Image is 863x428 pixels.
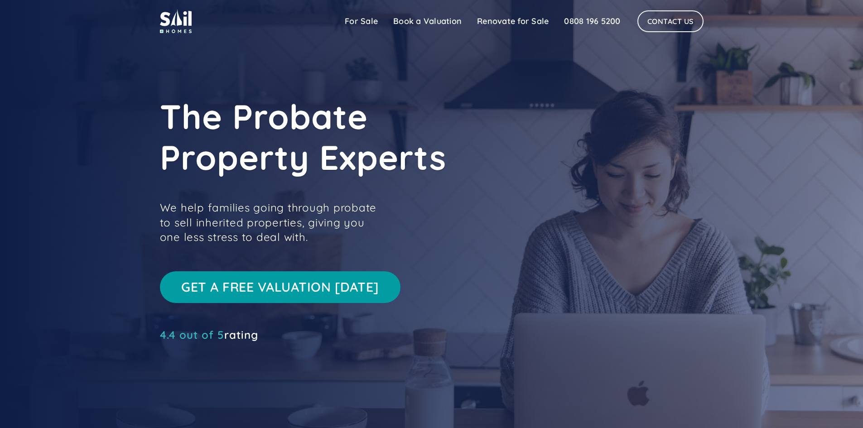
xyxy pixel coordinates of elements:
[160,344,296,355] iframe: Customer reviews powered by Trustpilot
[160,9,192,33] img: sail home logo
[160,328,224,341] span: 4.4 out of 5
[637,10,704,32] a: Contact Us
[337,12,386,30] a: For Sale
[556,12,628,30] a: 0808 196 5200
[160,96,568,178] h1: The Probate Property Experts
[160,271,401,303] a: Get a free valuation [DATE]
[469,12,556,30] a: Renovate for Sale
[160,200,386,244] p: We help families going through probate to sell inherited properties, giving you one less stress t...
[160,330,258,339] div: rating
[160,330,258,339] a: 4.4 out of 5rating
[386,12,469,30] a: Book a Valuation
